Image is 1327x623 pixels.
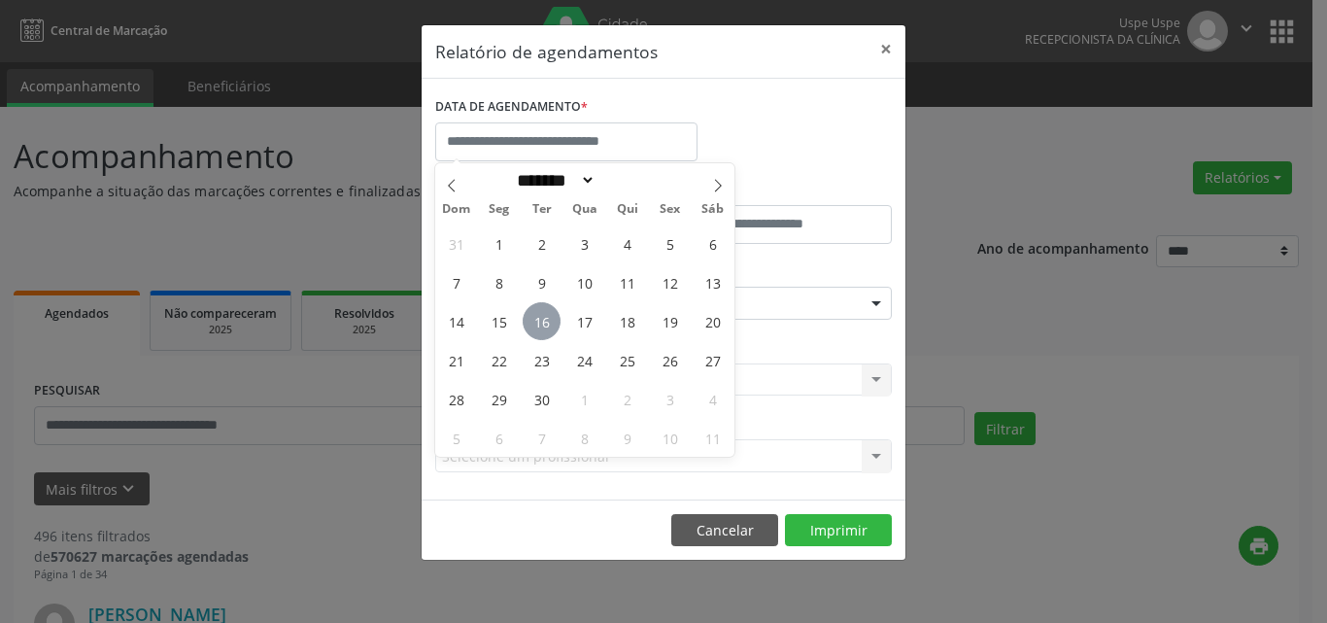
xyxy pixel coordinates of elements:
span: Outubro 10, 2025 [651,419,689,457]
span: Setembro 27, 2025 [694,341,732,379]
span: Outubro 6, 2025 [480,419,518,457]
span: Setembro 16, 2025 [523,302,561,340]
span: Setembro 15, 2025 [480,302,518,340]
span: Setembro 14, 2025 [437,302,475,340]
span: Setembro 1, 2025 [480,225,518,262]
span: Setembro 12, 2025 [651,263,689,301]
span: Qua [563,203,606,216]
span: Setembro 17, 2025 [565,302,603,340]
button: Cancelar [671,514,778,547]
input: Year [595,170,660,190]
span: Setembro 26, 2025 [651,341,689,379]
span: Outubro 7, 2025 [523,419,561,457]
span: Dom [435,203,478,216]
label: ATÉ [668,175,892,205]
span: Setembro 19, 2025 [651,302,689,340]
span: Sáb [692,203,734,216]
span: Setembro 18, 2025 [608,302,646,340]
span: Setembro 10, 2025 [565,263,603,301]
span: Setembro 5, 2025 [651,225,689,262]
span: Setembro 9, 2025 [523,263,561,301]
span: Setembro 11, 2025 [608,263,646,301]
span: Ter [521,203,563,216]
button: Close [867,25,905,73]
span: Agosto 31, 2025 [437,225,475,262]
span: Seg [478,203,521,216]
h5: Relatório de agendamentos [435,39,658,64]
span: Setembro 29, 2025 [480,380,518,418]
span: Outubro 2, 2025 [608,380,646,418]
span: Outubro 8, 2025 [565,419,603,457]
span: Setembro 30, 2025 [523,380,561,418]
span: Setembro 4, 2025 [608,225,646,262]
span: Setembro 22, 2025 [480,341,518,379]
span: Setembro 20, 2025 [694,302,732,340]
span: Outubro 9, 2025 [608,419,646,457]
button: Imprimir [785,514,892,547]
span: Setembro 7, 2025 [437,263,475,301]
span: Setembro 25, 2025 [608,341,646,379]
span: Setembro 21, 2025 [437,341,475,379]
span: Setembro 6, 2025 [694,225,732,262]
span: Setembro 8, 2025 [480,263,518,301]
span: Outubro 5, 2025 [437,419,475,457]
span: Outubro 1, 2025 [565,380,603,418]
span: Setembro 23, 2025 [523,341,561,379]
span: Setembro 2, 2025 [523,225,561,262]
span: Outubro 3, 2025 [651,380,689,418]
select: Month [510,170,595,190]
span: Setembro 3, 2025 [565,225,603,262]
label: DATA DE AGENDAMENTO [435,92,588,122]
span: Setembro 28, 2025 [437,380,475,418]
span: Qui [606,203,649,216]
span: Setembro 13, 2025 [694,263,732,301]
span: Outubro 11, 2025 [694,419,732,457]
span: Sex [649,203,692,216]
span: Setembro 24, 2025 [565,341,603,379]
span: Outubro 4, 2025 [694,380,732,418]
